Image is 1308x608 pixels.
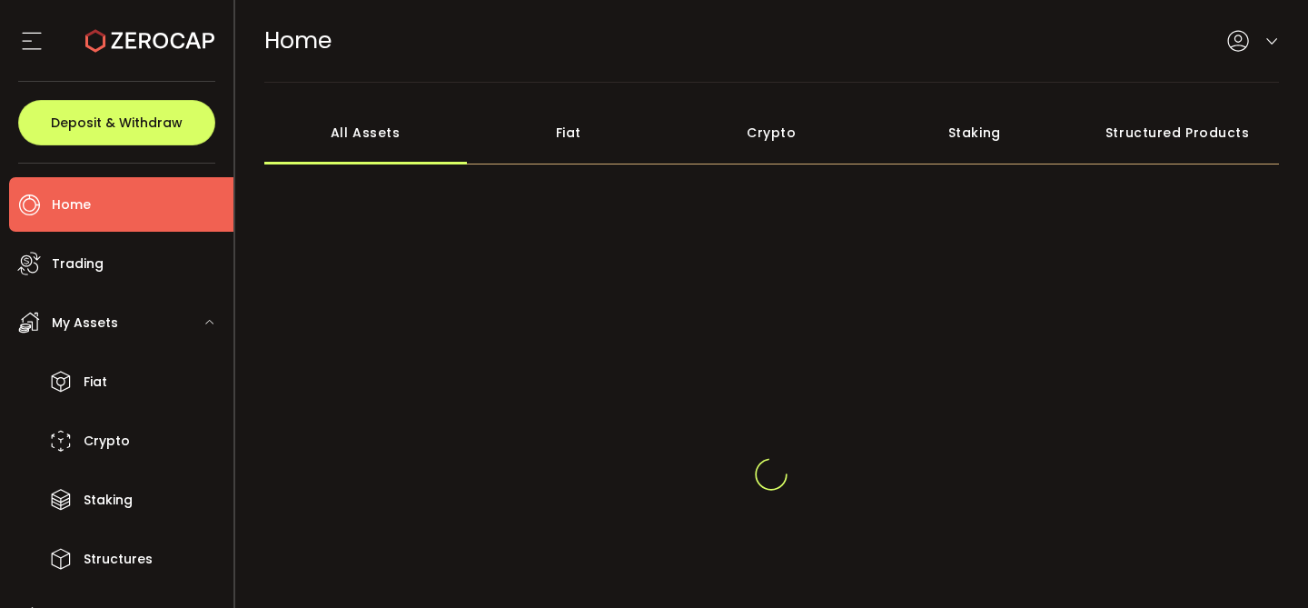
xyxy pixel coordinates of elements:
[52,251,104,277] span: Trading
[84,487,133,513] span: Staking
[264,25,332,56] span: Home
[84,428,130,454] span: Crypto
[873,101,1076,164] div: Staking
[670,101,874,164] div: Crypto
[264,101,468,164] div: All Assets
[18,100,215,145] button: Deposit & Withdraw
[1076,101,1280,164] div: Structured Products
[52,310,118,336] span: My Assets
[52,192,91,218] span: Home
[84,369,107,395] span: Fiat
[51,116,183,129] span: Deposit & Withdraw
[84,546,153,573] span: Structures
[467,101,670,164] div: Fiat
